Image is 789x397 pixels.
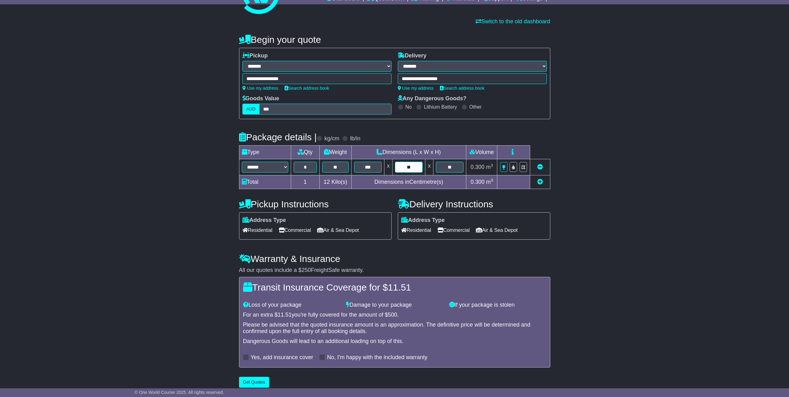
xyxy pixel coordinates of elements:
[466,146,497,159] td: Volume
[302,267,311,273] span: 250
[537,179,543,185] a: Add new item
[491,178,493,183] sup: 3
[486,179,493,185] span: m
[242,225,273,235] span: Residential
[243,322,546,335] div: Please be advised that the quoted insurance amount is an approximation. The definitive price will...
[242,95,279,102] label: Goods Value
[251,354,313,361] label: Yes, add insurance cover
[242,52,268,59] label: Pickup
[486,164,493,170] span: m
[239,199,392,209] h4: Pickup Instructions
[239,34,550,45] h4: Begin your quote
[350,135,360,142] label: lb/in
[440,86,485,91] a: Search address book
[398,52,427,59] label: Delivery
[398,199,550,209] h4: Delivery Instructions
[239,146,291,159] td: Type
[239,254,550,264] h4: Warranty & Insurance
[243,282,546,292] h4: Transit Insurance Coverage for $
[285,86,329,91] a: Search address book
[491,163,493,168] sup: 3
[388,312,397,318] span: 500
[437,225,470,235] span: Commercial
[239,377,269,388] button: Get Quotes
[401,225,431,235] span: Residential
[351,175,466,189] td: Dimensions in Centimetre(s)
[471,164,485,170] span: 0.300
[469,104,482,110] label: Other
[317,225,359,235] span: Air & Sea Depot
[135,390,224,395] span: © One World Courier 2025. All rights reserved.
[242,86,278,91] a: Use my address
[398,95,467,102] label: Any Dangerous Goods?
[384,159,392,175] td: x
[291,146,320,159] td: Qty
[320,146,352,159] td: Weight
[476,18,550,25] a: Switch to the old dashboard
[351,146,466,159] td: Dimensions (L x W x H)
[388,282,411,292] span: 11.51
[343,302,446,309] div: Damage to your package
[406,104,412,110] label: No
[324,179,330,185] span: 12
[476,225,518,235] span: Air & Sea Depot
[242,217,286,224] label: Address Type
[471,179,485,185] span: 0.300
[327,354,428,361] label: No, I'm happy with the included warranty
[320,175,352,189] td: Kilo(s)
[398,86,434,91] a: Use my address
[291,175,320,189] td: 1
[239,267,550,274] div: All our quotes include a $ FreightSafe warranty.
[243,338,546,345] div: Dangerous Goods will lead to an additional loading on top of this.
[537,164,543,170] a: Remove this item
[239,175,291,189] td: Total
[279,225,311,235] span: Commercial
[324,135,339,142] label: kg/cm
[401,217,445,224] label: Address Type
[242,104,260,115] label: AUD
[278,312,292,318] span: 11.51
[446,302,549,309] div: If your package is stolen
[425,159,433,175] td: x
[424,104,457,110] label: Lithium Battery
[240,302,343,309] div: Loss of your package
[239,132,317,142] h4: Package details |
[243,312,546,318] div: For an extra $ you're fully covered for the amount of $ .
